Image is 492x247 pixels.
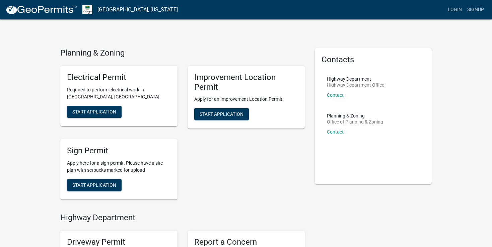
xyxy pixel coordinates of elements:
[327,129,344,135] a: Contact
[97,4,178,15] a: [GEOGRAPHIC_DATA], [US_STATE]
[194,108,249,120] button: Start Application
[67,160,171,174] p: Apply here for a sign permit. Please have a site plan with setbacks marked for upload
[322,55,425,65] h5: Contacts
[67,73,171,82] h5: Electrical Permit
[327,77,384,81] p: Highway Department
[445,3,465,16] a: Login
[60,48,305,58] h4: Planning & Zoning
[67,237,171,247] h5: Driveway Permit
[72,182,116,188] span: Start Application
[200,111,243,117] span: Start Application
[67,106,122,118] button: Start Application
[194,237,298,247] h5: Report a Concern
[194,73,298,92] h5: Improvement Location Permit
[67,146,171,156] h5: Sign Permit
[67,86,171,100] p: Required to perform electrical work in [GEOGRAPHIC_DATA], [GEOGRAPHIC_DATA]
[82,5,92,14] img: Morgan County, Indiana
[327,92,344,98] a: Contact
[465,3,487,16] a: Signup
[72,109,116,114] span: Start Application
[327,119,383,124] p: Office of Planning & Zoning
[194,96,298,103] p: Apply for an Improvement Location Permit
[67,179,122,191] button: Start Application
[60,213,305,223] h4: Highway Department
[327,113,383,118] p: Planning & Zoning
[327,83,384,87] p: Highway Department Office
